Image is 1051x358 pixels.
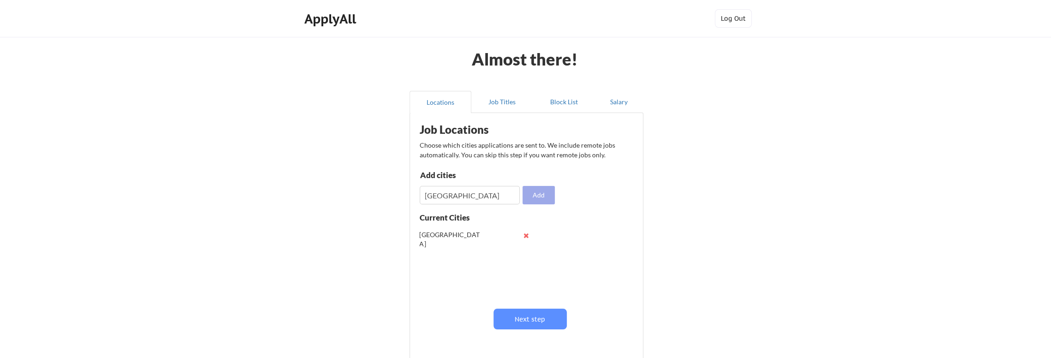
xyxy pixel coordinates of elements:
div: Job Locations [420,124,536,135]
button: Block List [533,91,595,113]
div: Choose which cities applications are sent to. We include remote jobs automatically. You can skip ... [420,140,632,160]
div: Almost there! [461,51,589,67]
div: Add cities [420,171,516,179]
div: [GEOGRAPHIC_DATA] [420,230,480,248]
div: Current Cities [420,214,490,221]
button: Add [523,186,555,204]
input: Type here... [420,186,520,204]
button: Log Out [715,9,752,28]
button: Locations [410,91,471,113]
button: Job Titles [471,91,533,113]
div: ApplyAll [304,11,359,27]
button: Salary [595,91,643,113]
button: Next step [493,309,567,329]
